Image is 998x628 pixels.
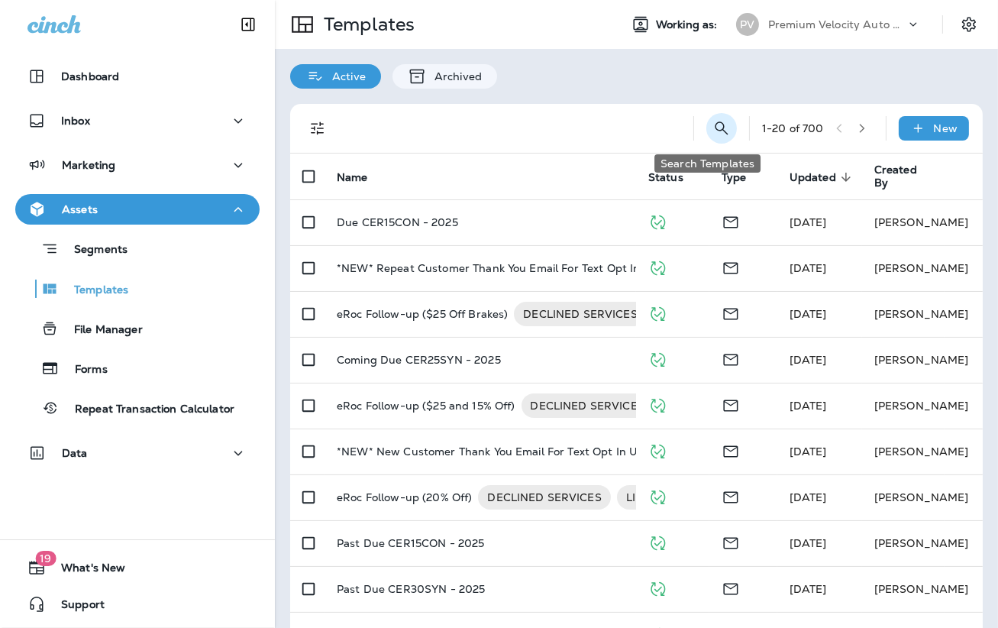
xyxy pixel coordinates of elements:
[648,489,667,503] span: Published
[722,581,740,594] span: Email
[762,122,824,134] div: 1 - 20 of 700
[15,273,260,305] button: Templates
[862,474,983,520] td: [PERSON_NAME]
[790,307,827,321] span: Monica Snell
[514,302,646,326] div: DECLINED SERVICES
[15,552,260,583] button: 19What's New
[427,70,482,83] p: Archived
[648,306,667,319] span: Published
[955,11,983,38] button: Settings
[60,403,234,417] p: Repeat Transaction Calculator
[874,163,919,189] span: Created By
[478,490,610,505] span: DECLINED SERVICES
[15,194,260,225] button: Assets
[656,18,721,31] span: Working as:
[722,489,740,503] span: Email
[15,105,260,136] button: Inbox
[60,363,108,377] p: Forms
[62,447,88,459] p: Data
[337,537,484,549] p: Past Due CER15CON - 2025
[337,262,731,274] p: *NEW* Repeat Customer Thank You Email For Text Opt In Updated [DATE]
[318,13,415,36] p: Templates
[15,61,260,92] button: Dashboard
[617,485,693,510] div: LIFECYCLE
[648,171,683,184] span: Status
[337,445,716,458] p: *NEW* New Customer Thank You Email For Text Opt In Updated [DATE]
[790,490,827,504] span: J-P Scoville
[648,535,667,549] span: Published
[790,445,827,458] span: Monica Snell
[15,232,260,265] button: Segments
[862,291,983,337] td: [PERSON_NAME]
[722,306,740,319] span: Email
[862,383,983,429] td: [PERSON_NAME]
[736,13,759,36] div: PV
[722,171,747,184] span: Type
[790,170,856,184] span: Updated
[337,171,368,184] span: Name
[874,163,938,189] span: Created By
[302,113,333,144] button: Filters
[790,171,836,184] span: Updated
[862,245,983,291] td: [PERSON_NAME]
[722,214,740,228] span: Email
[862,337,983,383] td: [PERSON_NAME]
[862,429,983,474] td: [PERSON_NAME]
[790,399,827,413] span: Monica Snell
[862,520,983,566] td: [PERSON_NAME]
[706,113,737,144] button: Search Templates
[15,150,260,180] button: Marketing
[15,312,260,345] button: File Manager
[337,393,515,418] p: eRoc Follow-up ($25 and 15% Off)
[648,443,667,457] span: Published
[522,398,654,413] span: DECLINED SERVICES
[337,583,485,595] p: Past Due CER30SYN - 2025
[325,70,366,83] p: Active
[62,159,115,171] p: Marketing
[15,589,260,620] button: Support
[790,582,827,596] span: Monica Snell
[862,199,983,245] td: [PERSON_NAME]
[337,485,472,510] p: eRoc Follow-up (20% Off)
[790,215,827,229] span: Monica Snell
[722,397,740,411] span: Email
[59,243,128,258] p: Segments
[617,490,693,505] span: LIFECYCLE
[654,154,761,173] div: Search Templates
[227,9,270,40] button: Collapse Sidebar
[648,397,667,411] span: Published
[722,535,740,549] span: Email
[862,566,983,612] td: [PERSON_NAME]
[790,261,827,275] span: Monica Snell
[648,260,667,274] span: Published
[522,393,654,418] div: DECLINED SERVICES
[35,551,56,566] span: 19
[46,598,105,617] span: Support
[790,536,827,550] span: Monica Snell
[337,216,458,228] p: Due CER15CON - 2025
[478,485,610,510] div: DECLINED SERVICES
[722,170,767,184] span: Type
[59,323,143,338] p: File Manager
[15,392,260,424] button: Repeat Transaction Calculator
[648,581,667,594] span: Published
[15,352,260,384] button: Forms
[61,115,90,127] p: Inbox
[934,122,958,134] p: New
[722,351,740,365] span: Email
[648,351,667,365] span: Published
[337,354,501,366] p: Coming Due CER25SYN - 2025
[790,353,827,367] span: Monica Snell
[337,170,388,184] span: Name
[46,562,125,580] span: What's New
[722,443,740,457] span: Email
[62,203,98,215] p: Assets
[61,70,119,83] p: Dashboard
[722,260,740,274] span: Email
[648,170,703,184] span: Status
[514,306,646,322] span: DECLINED SERVICES
[59,283,128,298] p: Templates
[648,214,667,228] span: Published
[337,302,508,326] p: eRoc Follow-up ($25 Off Brakes)
[15,438,260,468] button: Data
